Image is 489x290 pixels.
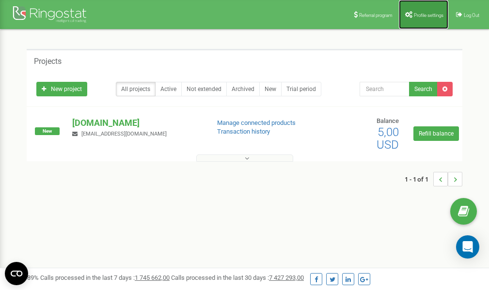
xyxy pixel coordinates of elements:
[34,57,62,66] h5: Projects
[456,235,479,259] div: Open Intercom Messenger
[5,262,28,285] button: Open CMP widget
[360,82,410,96] input: Search
[414,13,443,18] span: Profile settings
[377,117,399,124] span: Balance
[464,13,479,18] span: Log Out
[409,82,438,96] button: Search
[181,82,227,96] a: Not extended
[359,13,393,18] span: Referral program
[377,125,399,152] span: 5,00 USD
[155,82,182,96] a: Active
[35,127,60,135] span: New
[413,126,459,141] a: Refill balance
[135,274,170,281] u: 1 745 662,00
[116,82,156,96] a: All projects
[72,117,201,129] p: [DOMAIN_NAME]
[259,82,282,96] a: New
[81,131,167,137] span: [EMAIL_ADDRESS][DOMAIN_NAME]
[281,82,321,96] a: Trial period
[36,82,87,96] a: New project
[269,274,304,281] u: 7 427 293,00
[217,119,296,126] a: Manage connected products
[405,162,462,196] nav: ...
[171,274,304,281] span: Calls processed in the last 30 days :
[405,172,433,186] span: 1 - 1 of 1
[226,82,260,96] a: Archived
[217,128,270,135] a: Transaction history
[40,274,170,281] span: Calls processed in the last 7 days :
